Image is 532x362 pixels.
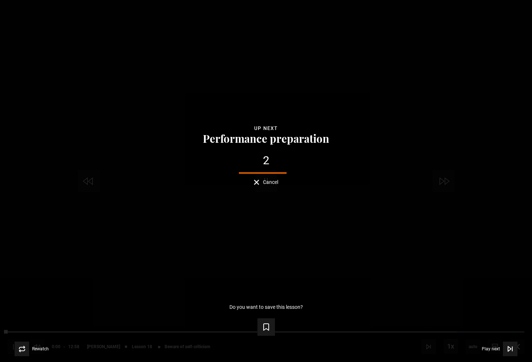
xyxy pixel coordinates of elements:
[254,180,278,185] button: Cancel
[229,304,303,310] p: Do you want to save this lesson?
[482,342,517,356] button: Play next
[12,124,520,133] div: Up next
[15,342,49,356] button: Rewatch
[263,180,278,185] span: Cancel
[32,347,49,351] span: Rewatch
[12,155,520,166] div: 2
[482,347,500,351] span: Play next
[201,133,331,144] button: Performance preparation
